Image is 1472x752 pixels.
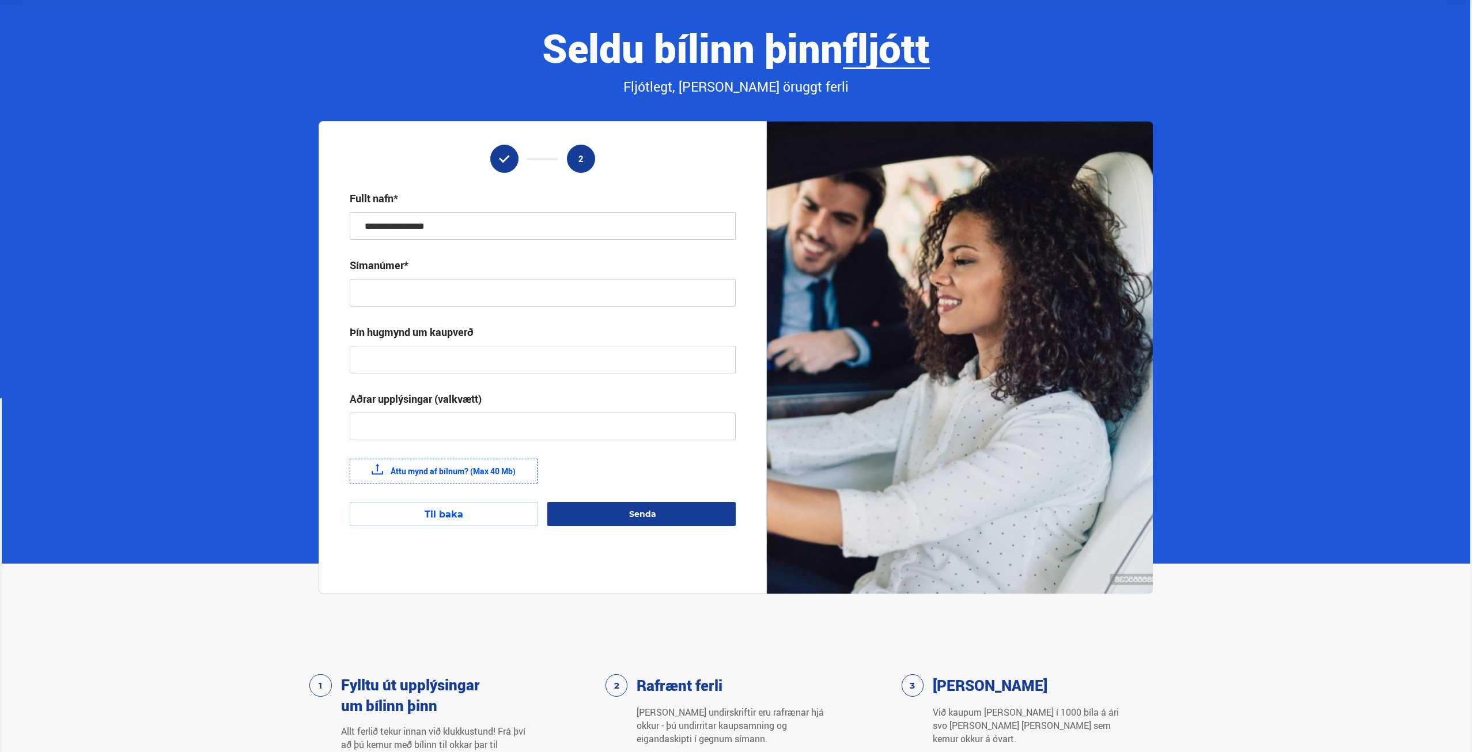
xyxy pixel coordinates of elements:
div: Fullt nafn* [350,191,398,205]
div: Aðrar upplýsingar (valkvætt) [350,392,482,406]
div: Fljótlegt, [PERSON_NAME] öruggt ferli [319,77,1153,97]
button: Open LiveChat chat widget [9,5,44,39]
span: 2 [578,154,584,164]
div: Símanúmer* [350,258,408,272]
div: Þín hugmynd um kaupverð [350,325,474,339]
p: Við kaupum [PERSON_NAME] í 1000 bíla á ári svo [PERSON_NAME] [PERSON_NAME] sem kemur okkur á óvart. [933,706,1121,746]
b: fljótt [843,21,930,74]
p: [PERSON_NAME] undirskriftir eru rafrænar hjá okkur - þú undirritar kaupsamning og eigandaskipti í... [637,706,824,746]
div: Seldu bílinn þinn [319,26,1153,69]
button: Til baka [350,502,538,526]
span: Senda [629,509,656,519]
h3: Rafrænt ferli [637,675,722,696]
button: Senda [547,502,736,526]
label: Áttu mynd af bílnum? (Max 40 Mb) [350,459,538,483]
h3: Fylltu út upplýsingar um bílinn þinn [341,674,485,716]
h3: [PERSON_NAME] [933,675,1047,696]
